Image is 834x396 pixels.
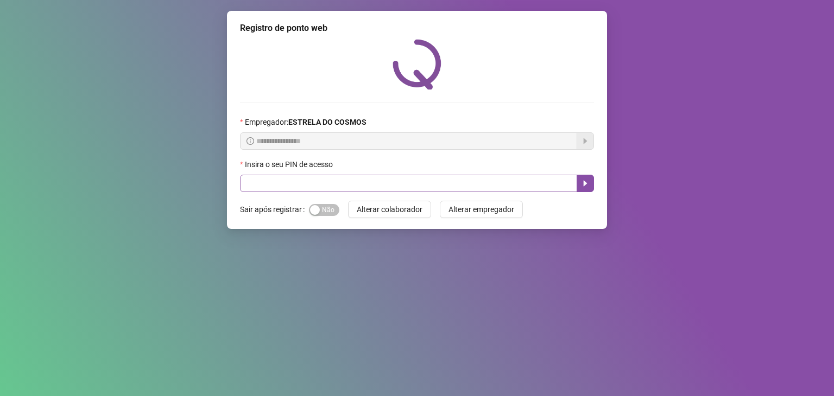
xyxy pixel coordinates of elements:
span: Empregador : [245,116,367,128]
img: QRPoint [393,39,441,90]
span: Alterar empregador [448,203,514,215]
strong: ESTRELA DO COSMOS [288,118,367,126]
div: Registro de ponto web [240,22,594,35]
label: Sair após registrar [240,201,309,218]
label: Insira o seu PIN de acesso [240,158,340,170]
span: info-circle [247,137,254,145]
button: Alterar colaborador [348,201,431,218]
span: caret-right [581,179,590,188]
button: Alterar empregador [440,201,523,218]
span: Alterar colaborador [357,203,422,215]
